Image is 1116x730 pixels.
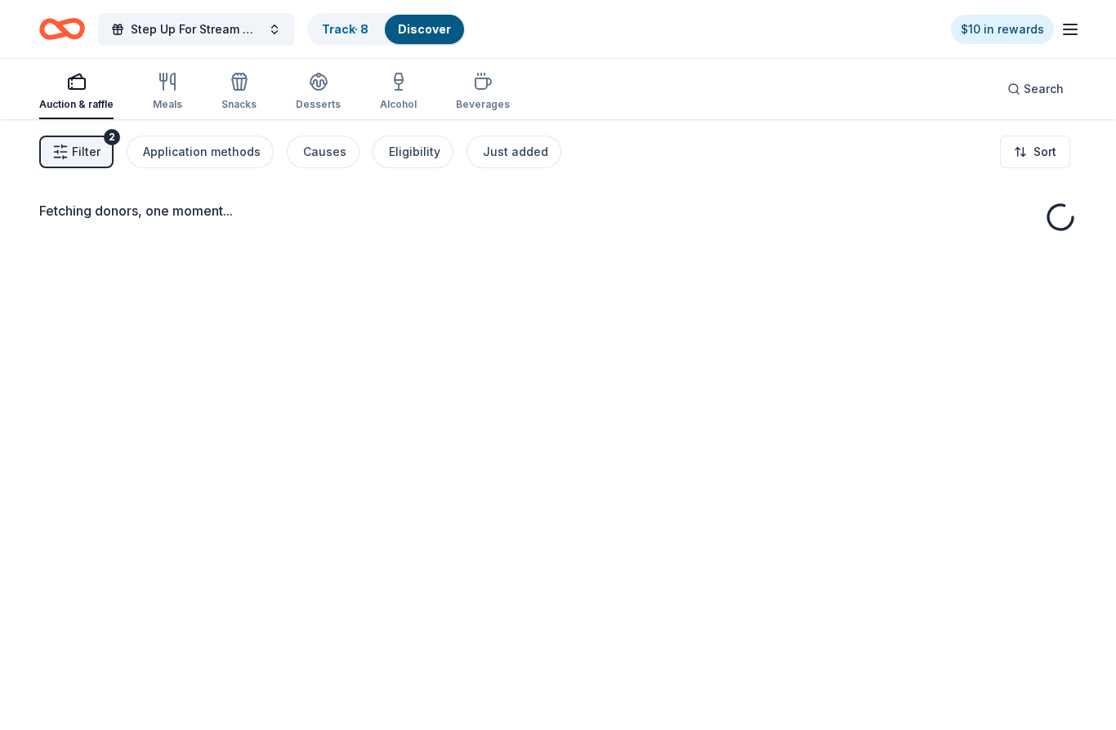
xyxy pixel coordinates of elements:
[303,142,346,162] div: Causes
[39,10,85,48] a: Home
[307,13,466,46] button: Track· 8Discover
[131,20,261,39] span: Step Up For Stream Gift Basket Raffle
[1024,79,1064,99] span: Search
[39,136,114,168] button: Filter2
[221,98,257,111] div: Snacks
[951,15,1054,44] a: $10 in rewards
[153,65,182,119] button: Meals
[466,136,561,168] button: Just added
[221,65,257,119] button: Snacks
[153,98,182,111] div: Meals
[72,142,100,162] span: Filter
[143,142,261,162] div: Application methods
[287,136,359,168] button: Causes
[296,98,341,111] div: Desserts
[389,142,440,162] div: Eligibility
[398,22,451,36] a: Discover
[39,201,1077,220] div: Fetching donors, one moment...
[1033,142,1056,162] span: Sort
[483,142,548,162] div: Just added
[39,98,114,111] div: Auction & raffle
[127,136,274,168] button: Application methods
[380,98,417,111] div: Alcohol
[104,129,120,145] div: 2
[994,73,1077,105] button: Search
[373,136,453,168] button: Eligibility
[1000,136,1070,168] button: Sort
[39,65,114,119] button: Auction & raffle
[98,13,294,46] button: Step Up For Stream Gift Basket Raffle
[456,98,510,111] div: Beverages
[322,22,368,36] a: Track· 8
[456,65,510,119] button: Beverages
[296,65,341,119] button: Desserts
[380,65,417,119] button: Alcohol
